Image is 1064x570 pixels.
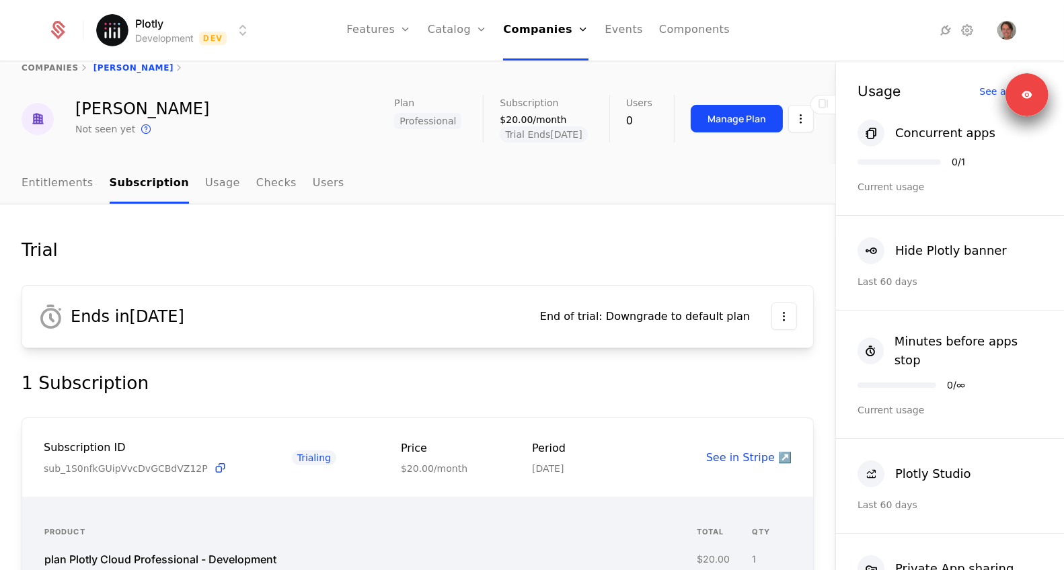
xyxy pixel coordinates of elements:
[401,440,467,456] div: Price
[199,32,227,45] span: Dev
[788,105,814,132] button: Select action
[22,103,54,135] img: Brandi Skiles
[708,112,766,126] div: Manage Plan
[44,518,696,546] th: Product
[952,157,965,167] div: 0 / 1
[979,87,1042,96] div: See all usage
[540,309,750,325] div: : Downgrade to default plan
[394,98,414,108] span: Plan
[75,122,135,136] div: Not seen yet
[997,21,1016,40] button: Open user button
[697,555,730,564] div: $20.00
[691,105,783,132] button: Manage Plan
[22,164,93,204] a: Entitlements
[135,32,194,45] div: Development
[38,296,519,337] div: Ends in [DATE]
[540,309,599,325] span: End of trial
[696,518,751,546] th: total
[394,113,461,129] span: Professional
[532,440,566,456] div: Period
[858,237,1007,264] button: Hide Plotly banner
[22,63,79,73] a: companies
[895,332,1042,370] div: Minutes before apps stop
[858,403,1042,417] div: Current usage
[44,462,208,475] span: sub_1S0nfkGUipVvcDvGCBdVZ12P
[96,14,128,46] img: Plotly
[858,460,971,487] button: Plotly Studio
[532,462,566,475] div: [DATE]
[858,332,1042,370] button: Minutes before apps stop
[771,302,797,330] button: Select action
[960,22,976,38] a: Settings
[22,164,344,204] ul: Choose Sub Page
[858,180,1042,194] div: Current usage
[500,113,587,126] div: $20.00/month
[44,440,227,456] div: Subscription ID
[44,554,276,565] div: plan Plotly Cloud Professional - Development
[135,15,163,32] span: Plotly
[292,450,336,465] span: Trialing
[110,164,190,204] a: Subscription
[22,164,814,204] nav: Main
[706,451,792,464] a: See in Stripe ↗️
[313,164,344,204] a: Users
[205,164,240,204] a: Usage
[947,380,965,390] div: 0 / ∞
[626,98,652,108] span: Users
[895,124,995,142] div: Concurrent apps
[751,518,792,546] th: QTY
[858,120,995,147] button: Concurrent apps
[858,275,1042,288] div: Last 60 days
[858,84,901,98] div: Usage
[500,98,558,108] span: Subscription
[401,462,467,475] div: $20.00/month
[626,113,652,129] div: 0
[100,15,251,45] button: Select environment
[895,464,971,483] div: Plotly Studio
[997,21,1016,40] img: Robert Claus
[752,555,756,564] div: 1
[75,101,209,117] div: [PERSON_NAME]
[256,164,297,204] a: Checks
[22,370,149,397] div: 1 Subscription
[895,241,1007,260] div: Hide Plotly banner
[22,237,58,263] div: Trial
[858,498,1042,512] div: Last 60 days
[938,22,954,38] a: Integrations
[500,126,587,142] span: Trial Ends [DATE]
